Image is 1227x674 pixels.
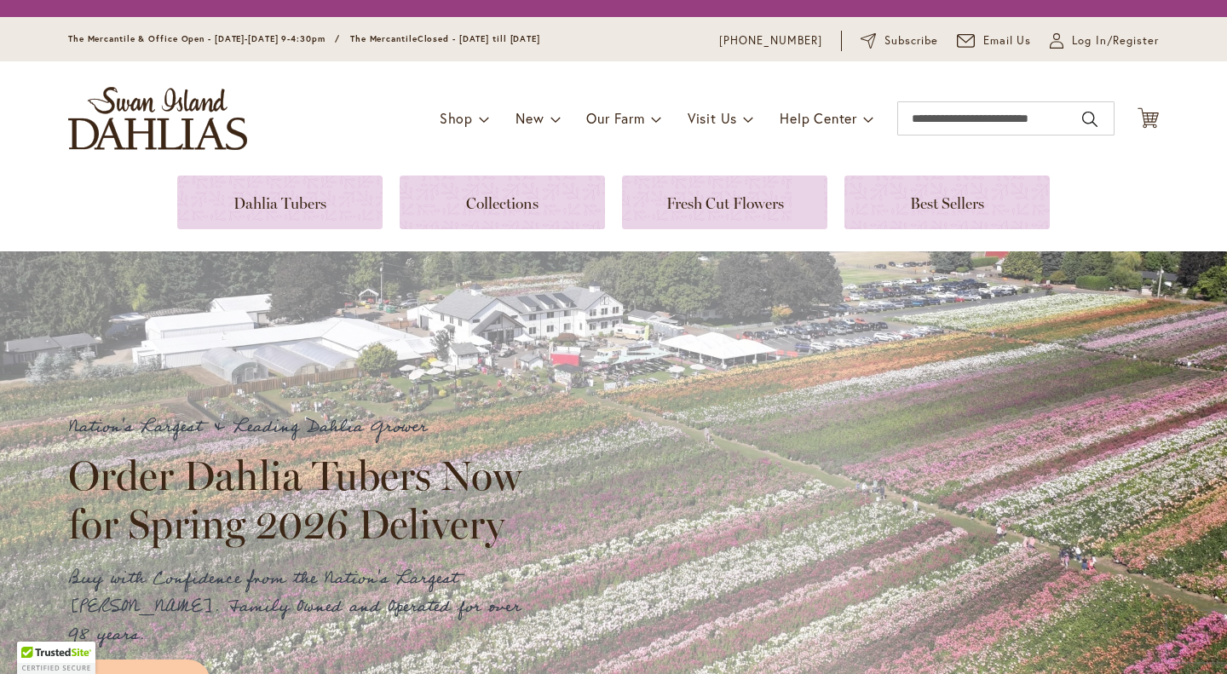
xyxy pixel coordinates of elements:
span: Shop [440,109,473,127]
a: [PHONE_NUMBER] [719,32,822,49]
span: The Mercantile & Office Open - [DATE]-[DATE] 9-4:30pm / The Mercantile [68,33,418,44]
p: Buy with Confidence from the Nation's Largest [PERSON_NAME]. Family Owned and Operated for over 9... [68,565,537,649]
p: Nation's Largest & Leading Dahlia Grower [68,413,537,441]
span: Closed - [DATE] till [DATE] [418,33,540,44]
span: Visit Us [688,109,737,127]
h2: Order Dahlia Tubers Now for Spring 2026 Delivery [68,452,537,547]
a: Log In/Register [1050,32,1159,49]
span: Email Us [983,32,1032,49]
span: Log In/Register [1072,32,1159,49]
button: Search [1082,106,1097,133]
span: Subscribe [884,32,938,49]
span: Our Farm [586,109,644,127]
span: New [516,109,544,127]
a: Email Us [957,32,1032,49]
span: Help Center [780,109,857,127]
a: store logo [68,87,247,150]
a: Subscribe [861,32,938,49]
